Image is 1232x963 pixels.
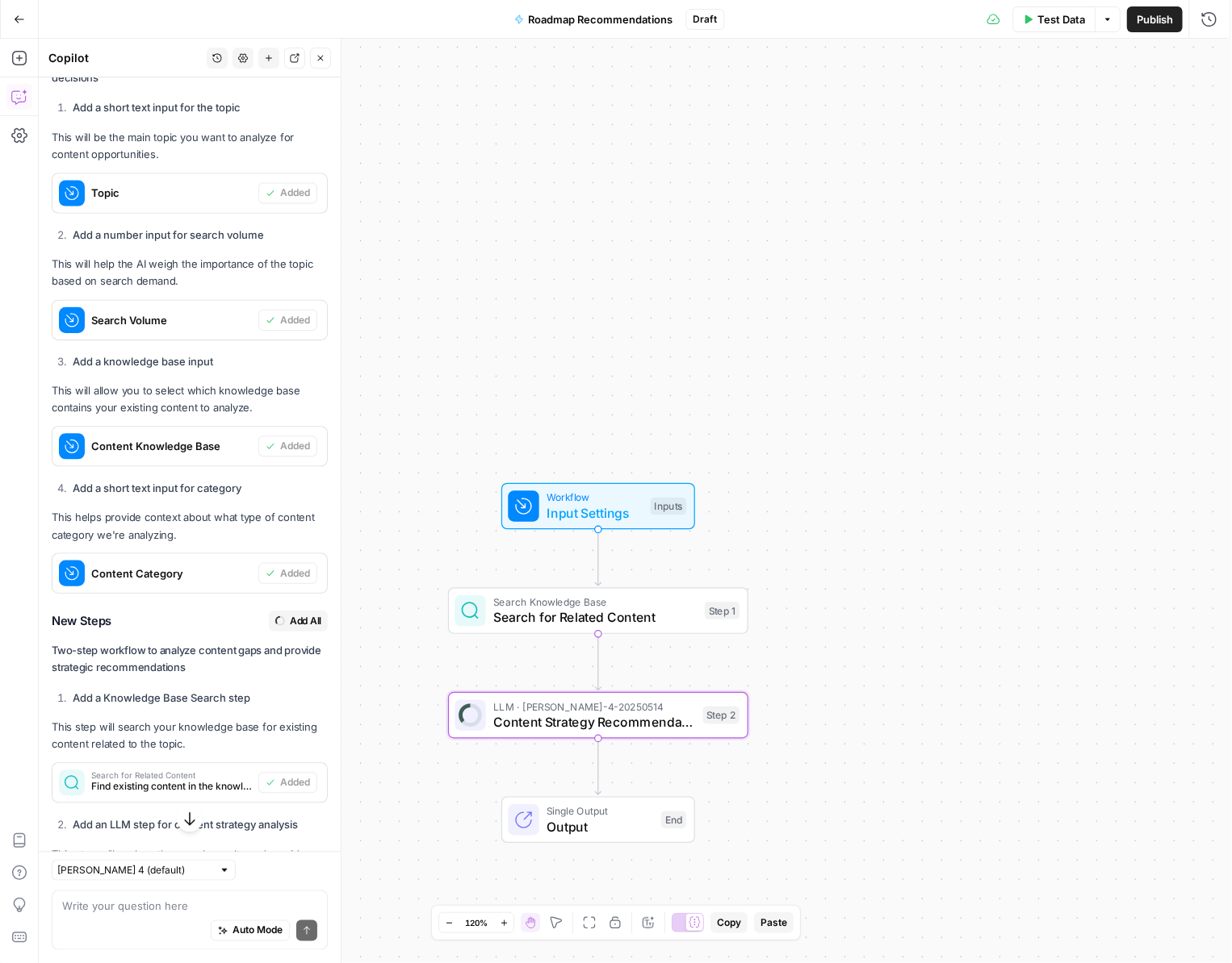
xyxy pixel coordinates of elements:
span: Auto Mode [233,923,283,938]
span: Added [280,776,310,790]
button: Added [258,563,317,584]
span: Find existing content in the knowledge base that relates to the input topic [91,780,252,794]
button: Roadmap Recommendations [505,6,682,32]
div: Copilot [48,50,202,66]
span: Copy [717,915,741,930]
g: Edge from step_2 to end [595,738,601,794]
h3: New Steps [52,611,328,632]
span: Input Settings [547,503,643,523]
g: Edge from start to step_1 [595,529,601,586]
span: Added [280,440,310,454]
button: Copy [710,912,748,933]
strong: Add a knowledge base input [73,355,213,368]
span: Search for Related Content [493,608,697,627]
span: Content Knowledge Base [91,439,252,455]
strong: Add a short text input for category [73,481,241,494]
button: Added [258,773,317,794]
span: Paste [761,915,787,930]
strong: Add a short text input for the topic [73,102,241,115]
strong: Add a Knowledge Base Search step [73,691,250,704]
span: Content Category [91,565,252,582]
p: This step will search your knowledge base for existing content related to the topic. [52,719,328,752]
p: This step will analyze the search results and provide a strategic recommendation. [52,846,328,880]
button: Test Data [1012,6,1095,32]
span: Added [280,186,310,200]
strong: Two-step workflow to analyze content gaps and provide strategic recommendations [52,644,321,673]
input: Claude Sonnet 4 (default) [57,862,212,878]
span: Workflow [547,490,643,505]
button: Added [258,436,317,457]
div: Single OutputOutputEnd [448,797,748,844]
button: Paste [754,912,794,933]
div: Inputs [651,498,686,515]
button: Added [258,309,317,330]
span: Search Volume [91,311,252,327]
span: Output [547,817,653,836]
button: Add All [269,611,328,632]
div: End [661,811,686,829]
span: Topic [91,185,252,201]
span: Publish [1137,11,1173,27]
g: Edge from step_1 to step_2 [595,634,601,690]
span: LLM · [PERSON_NAME]-4-20250514 [493,698,695,714]
strong: Essential inputs for topic analysis and content strategy decisions [52,54,311,84]
span: Roadmap Recommendations [529,11,673,27]
div: Search Knowledge BaseSearch for Related ContentStep 1 [448,587,748,634]
span: 120% [465,916,488,929]
div: LLM · [PERSON_NAME]-4-20250514Content Strategy RecommendationStep 2 [448,692,748,739]
span: Search Knowledge Base [493,594,697,610]
span: Add All [290,614,321,628]
p: This will allow you to select which knowledge base contains your existing content to analyze. [52,382,328,416]
p: This helps provide context about what type of content category we're analyzing. [52,509,328,543]
span: Added [280,566,310,581]
button: Auto Mode [211,920,290,941]
span: Test Data [1037,11,1085,27]
div: WorkflowInput SettingsInputs [448,483,748,530]
div: Step 2 [703,707,740,724]
span: Draft [693,12,717,27]
div: Step 1 [705,602,740,619]
p: This will help the AI weigh the importance of the topic based on search demand. [52,256,328,290]
span: Content Strategy Recommendation [493,712,695,732]
p: This will be the main topic you want to analyze for content opportunities. [52,129,328,163]
span: Search for Related Content [91,772,252,780]
strong: Add a number input for search volume [73,228,264,241]
strong: Add an LLM step for content strategy analysis [73,818,298,831]
span: Added [280,312,310,327]
button: Publish [1127,6,1183,32]
button: Added [258,182,317,203]
span: Single Output [547,803,653,819]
